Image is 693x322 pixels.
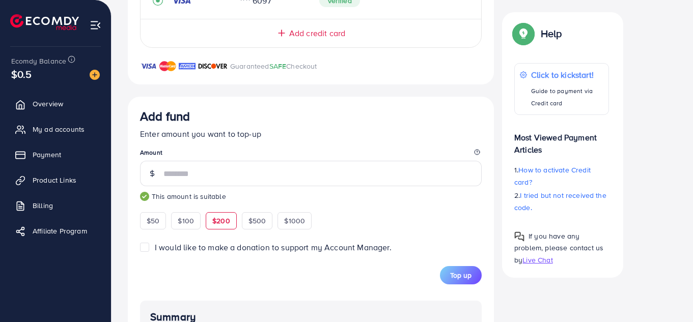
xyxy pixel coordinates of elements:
[514,189,609,214] p: 2.
[230,60,317,72] p: Guaranteed Checkout
[541,27,562,40] p: Help
[8,170,103,190] a: Product Links
[90,19,101,31] img: menu
[33,99,63,109] span: Overview
[514,164,609,188] p: 1.
[33,200,53,211] span: Billing
[212,216,230,226] span: $200
[140,128,482,140] p: Enter amount you want to top-up
[11,67,32,81] span: $0.5
[140,191,482,201] small: This amount is suitable
[514,123,609,156] p: Most Viewed Payment Articles
[11,56,66,66] span: Ecomdy Balance
[248,216,266,226] span: $500
[178,216,194,226] span: $100
[140,192,149,201] img: guide
[8,119,103,139] a: My ad accounts
[284,216,305,226] span: $1000
[440,266,482,284] button: Top up
[159,60,176,72] img: brand
[531,69,603,81] p: Click to kickstart!
[289,27,345,39] span: Add credit card
[531,85,603,109] p: Guide to payment via Credit card
[8,144,103,165] a: Payment
[179,60,196,72] img: brand
[155,242,392,253] span: I would like to make a donation to support my Account Manager.
[33,175,76,185] span: Product Links
[33,150,61,160] span: Payment
[514,165,591,187] span: How to activate Credit card?
[514,231,524,242] img: Popup guide
[650,276,685,314] iframe: Chat
[33,124,85,134] span: My ad accounts
[33,226,87,236] span: Affiliate Program
[514,24,533,43] img: Popup guide
[8,94,103,114] a: Overview
[8,195,103,216] a: Billing
[522,254,552,265] span: Live Chat
[90,70,100,80] img: image
[514,231,603,265] span: If you have any problem, please contact us by
[140,148,482,161] legend: Amount
[514,190,606,213] span: I tried but not received the code.
[140,109,190,124] h3: Add fund
[450,270,472,280] span: Top up
[8,221,103,241] a: Affiliate Program
[269,61,287,71] span: SAFE
[198,60,228,72] img: brand
[10,14,79,30] img: logo
[147,216,159,226] span: $50
[140,60,157,72] img: brand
